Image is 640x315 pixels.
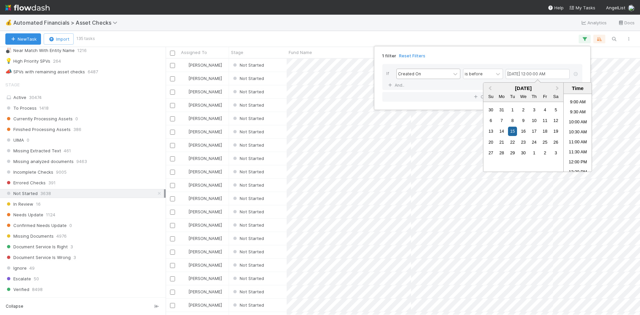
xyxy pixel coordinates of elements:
[497,116,506,125] div: Choose Monday, April 7th, 2025
[508,105,517,114] div: Choose Tuesday, April 1st, 2025
[519,105,528,114] div: Choose Wednesday, April 2nd, 2025
[540,105,549,114] div: Choose Friday, April 4th, 2025
[564,138,592,148] li: 11:00 AM
[497,92,506,101] div: Monday
[564,94,592,172] ul: Time
[519,116,528,125] div: Choose Wednesday, April 9th, 2025
[530,138,539,147] div: Choose Thursday, April 24th, 2025
[386,80,407,90] a: And..
[399,53,425,59] a: Reset Filters
[553,83,563,94] button: Next Month
[564,98,592,108] li: 9:00 AM
[565,85,590,91] div: Time
[508,148,517,157] div: Choose Tuesday, April 29th, 2025
[551,116,560,125] div: Choose Saturday, April 12th, 2025
[540,116,549,125] div: Choose Friday, April 11th, 2025
[483,85,563,91] div: [DATE]
[508,127,517,136] div: Choose Tuesday, April 15th, 2025
[486,116,495,125] div: Choose Sunday, April 6th, 2025
[530,127,539,136] div: Choose Thursday, April 17th, 2025
[486,127,495,136] div: Choose Sunday, April 13th, 2025
[386,69,396,80] div: If
[564,148,592,158] li: 11:30 AM
[564,108,592,118] li: 9:30 AM
[519,127,528,136] div: Choose Wednesday, April 16th, 2025
[497,105,506,114] div: Choose Monday, March 31st, 2025
[485,104,561,158] div: Month April, 2025
[564,118,592,128] li: 10:00 AM
[530,92,539,101] div: Thursday
[540,138,549,147] div: Choose Friday, April 25th, 2025
[486,105,495,114] div: Choose Sunday, March 30th, 2025
[540,148,549,157] div: Choose Friday, May 2nd, 2025
[486,148,495,157] div: Choose Sunday, April 27th, 2025
[382,53,396,59] span: 1 filter
[398,71,421,77] div: Created On
[551,138,560,147] div: Choose Saturday, April 26th, 2025
[382,92,582,102] button: Or if...
[486,92,495,101] div: Sunday
[530,116,539,125] div: Choose Thursday, April 10th, 2025
[497,148,506,157] div: Choose Monday, April 28th, 2025
[508,116,517,125] div: Choose Tuesday, April 8th, 2025
[530,105,539,114] div: Choose Thursday, April 3rd, 2025
[465,71,483,77] div: is before
[564,158,592,168] li: 12:00 PM
[540,127,549,136] div: Choose Friday, April 18th, 2025
[483,82,592,172] div: Choose Date and Time
[519,148,528,157] div: Choose Wednesday, April 30th, 2025
[540,92,549,101] div: Friday
[497,127,506,136] div: Choose Monday, April 14th, 2025
[484,83,495,94] button: Previous Month
[551,105,560,114] div: Choose Saturday, April 5th, 2025
[486,138,495,147] div: Choose Sunday, April 20th, 2025
[564,168,592,178] li: 12:30 PM
[519,138,528,147] div: Choose Wednesday, April 23rd, 2025
[551,92,560,101] div: Saturday
[564,128,592,138] li: 10:30 AM
[551,148,560,157] div: Choose Saturday, May 3rd, 2025
[519,92,528,101] div: Wednesday
[497,138,506,147] div: Choose Monday, April 21st, 2025
[551,127,560,136] div: Choose Saturday, April 19th, 2025
[508,92,517,101] div: Tuesday
[508,138,517,147] div: Choose Tuesday, April 22nd, 2025
[530,148,539,157] div: Choose Thursday, May 1st, 2025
